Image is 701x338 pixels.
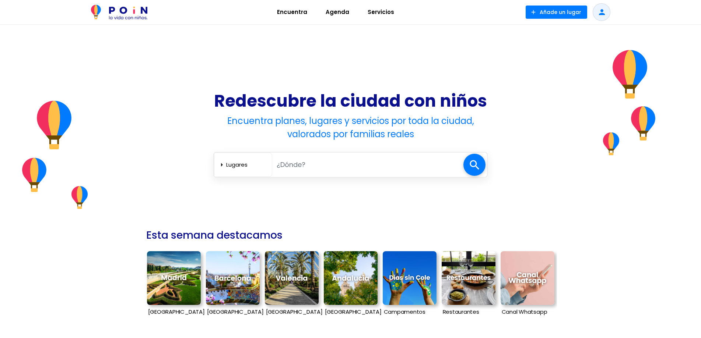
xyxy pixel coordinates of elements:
[217,160,226,169] span: arrow_right
[147,309,201,315] p: [GEOGRAPHIC_DATA]
[358,3,403,21] a: Servicios
[265,248,319,321] a: [GEOGRAPHIC_DATA]
[383,248,437,321] a: Campamentos
[268,3,316,21] a: Encuentra
[442,251,495,305] img: Restaurantes
[226,159,269,171] select: arrow_right
[147,248,201,321] a: [GEOGRAPHIC_DATA]
[265,309,319,315] p: [GEOGRAPHIC_DATA]
[213,114,488,141] h4: Encuentra planes, lugares y servicios por toda la ciudad, valorados por familias reales
[324,309,378,315] p: [GEOGRAPHIC_DATA]
[442,248,495,321] a: Restaurantes
[442,309,495,315] p: Restaurantes
[147,251,201,305] img: Madrid
[265,251,319,305] img: Valencia
[501,251,554,305] img: Canal Whatsapp
[324,251,378,305] img: Andalucía
[206,309,260,315] p: [GEOGRAPHIC_DATA]
[364,6,397,18] span: Servicios
[526,6,587,19] button: Añade un lugar
[91,5,147,19] img: POiN
[383,251,437,305] img: Campamentos
[274,6,311,18] span: Encuentra
[383,309,437,315] p: Campamentos
[501,248,554,321] a: Canal Whatsapp
[501,309,554,315] p: Canal Whatsapp
[316,3,358,21] a: Agenda
[322,6,353,18] span: Agenda
[206,248,260,321] a: [GEOGRAPHIC_DATA]
[272,157,463,172] input: ¿Dónde?
[206,251,260,305] img: Barcelona
[146,226,283,245] h2: Esta semana destacamos
[213,90,488,111] h1: Redescubre la ciudad con niños
[324,248,378,321] a: [GEOGRAPHIC_DATA]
